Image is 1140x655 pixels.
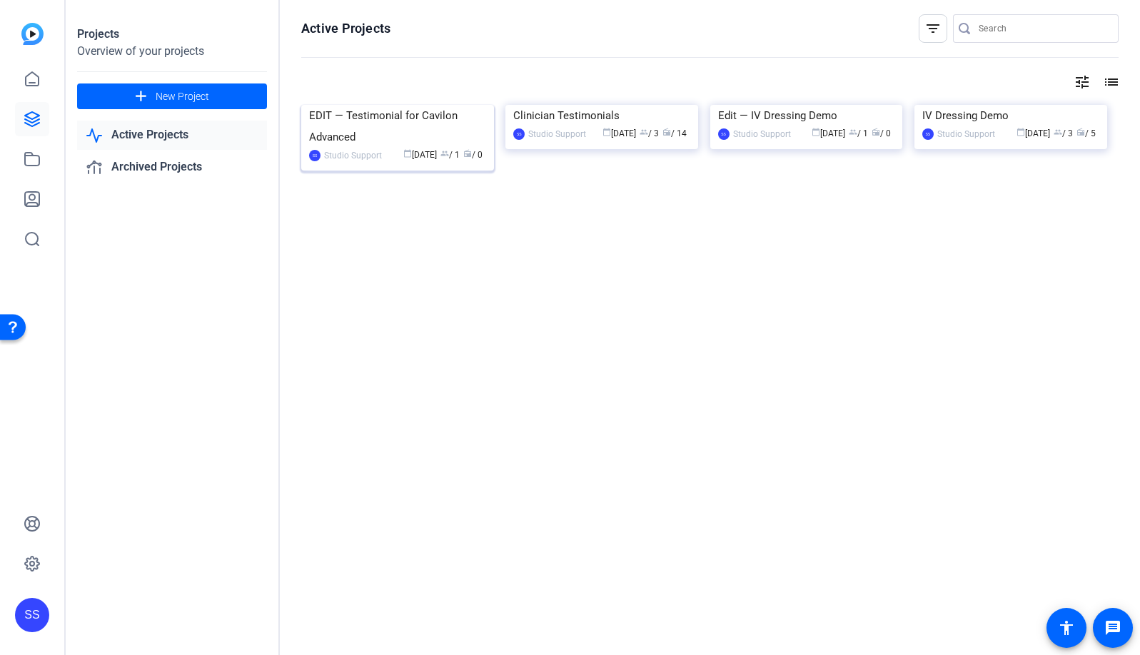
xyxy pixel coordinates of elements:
span: group [440,149,449,158]
span: calendar_today [403,149,412,158]
span: calendar_today [812,128,820,136]
span: / 3 [1054,128,1073,138]
span: / 0 [872,128,891,138]
img: blue-gradient.svg [21,23,44,45]
span: / 14 [662,128,687,138]
span: / 1 [440,150,460,160]
div: Studio Support [733,127,791,141]
a: Archived Projects [77,153,267,182]
span: radio [662,128,671,136]
div: EDIT — Testimonial for Cavilon Advanced [309,105,486,148]
mat-icon: list [1101,73,1119,91]
span: / 5 [1076,128,1096,138]
span: [DATE] [602,128,636,138]
span: [DATE] [403,150,437,160]
span: radio [463,149,472,158]
span: [DATE] [1017,128,1050,138]
span: group [640,128,648,136]
span: [DATE] [812,128,845,138]
span: group [849,128,857,136]
div: Overview of your projects [77,43,267,60]
span: calendar_today [602,128,611,136]
span: calendar_today [1017,128,1025,136]
span: group [1054,128,1062,136]
mat-icon: accessibility [1058,619,1075,636]
div: SS [15,598,49,632]
span: / 1 [849,128,868,138]
span: / 0 [463,150,483,160]
div: Projects [77,26,267,43]
div: Studio Support [528,127,586,141]
div: Edit — IV Dressing Demo [718,105,895,126]
mat-icon: message [1104,619,1121,636]
div: SS [718,128,730,140]
mat-icon: tune [1074,73,1091,91]
a: Active Projects [77,121,267,150]
span: radio [872,128,880,136]
div: SS [309,150,321,161]
span: / 3 [640,128,659,138]
span: New Project [156,89,209,104]
h1: Active Projects [301,20,390,37]
div: Studio Support [324,148,382,163]
button: New Project [77,83,267,109]
input: Search [979,20,1107,37]
div: SS [513,128,525,140]
div: Clinician Testimonials [513,105,690,126]
span: radio [1076,128,1085,136]
div: IV Dressing Demo [922,105,1099,126]
mat-icon: add [132,88,150,106]
mat-icon: filter_list [924,20,942,37]
div: SS [922,128,934,140]
div: Studio Support [937,127,995,141]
